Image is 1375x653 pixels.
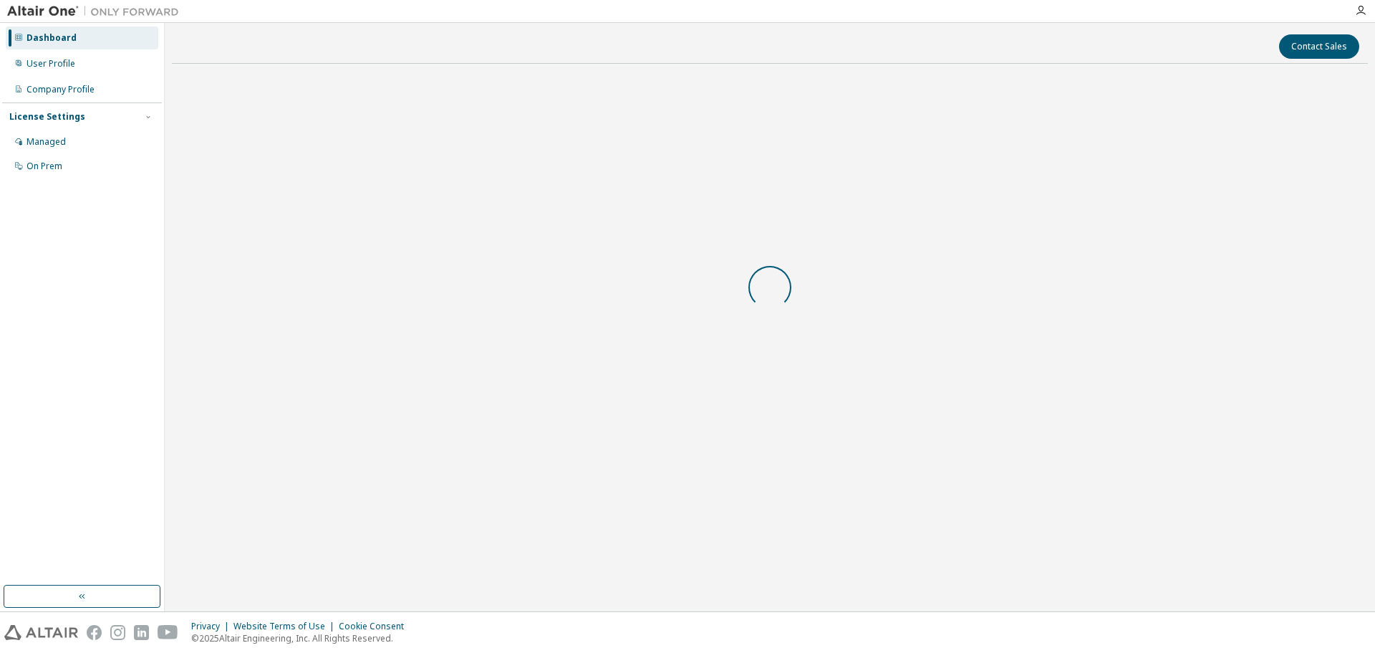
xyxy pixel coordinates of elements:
div: Website Terms of Use [233,621,339,632]
div: On Prem [26,161,62,172]
img: instagram.svg [110,625,125,640]
div: Cookie Consent [339,621,412,632]
div: Managed [26,136,66,148]
div: Privacy [191,621,233,632]
div: User Profile [26,58,75,70]
img: facebook.svg [87,625,102,640]
p: © 2025 Altair Engineering, Inc. All Rights Reserved. [191,632,412,644]
img: altair_logo.svg [4,625,78,640]
img: linkedin.svg [134,625,149,640]
div: License Settings [9,111,85,123]
div: Company Profile [26,84,95,95]
img: Altair One [7,4,186,19]
img: youtube.svg [158,625,178,640]
button: Contact Sales [1279,34,1359,59]
div: Dashboard [26,32,77,44]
